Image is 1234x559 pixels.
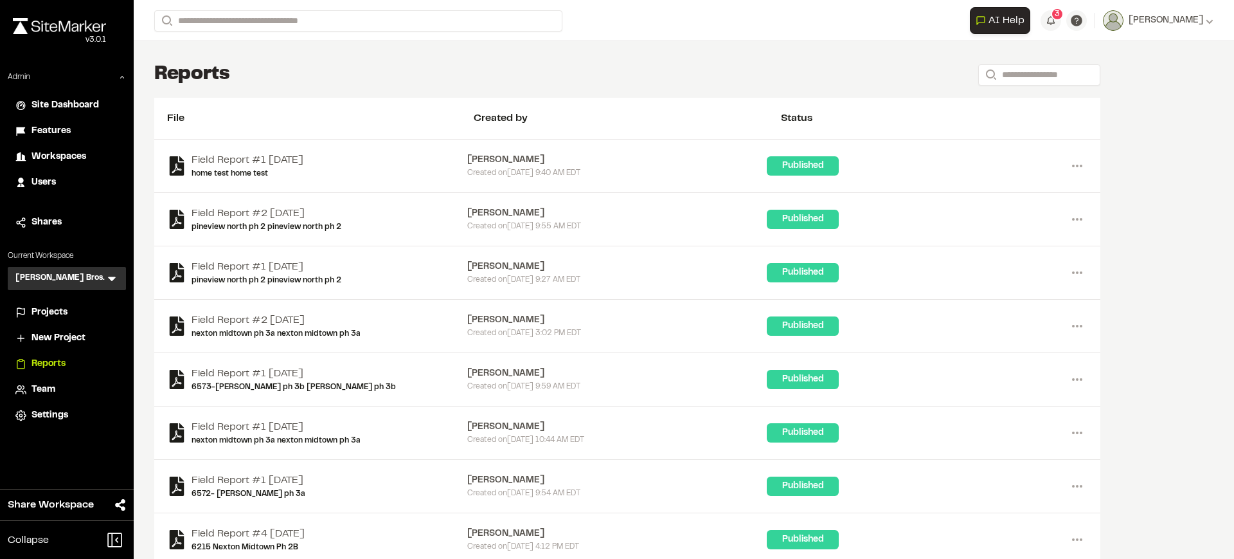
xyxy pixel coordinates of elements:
div: Open AI Assistant [970,7,1035,34]
a: Field Report #1 [DATE] [192,366,396,381]
span: Projects [31,306,67,320]
a: Team [15,383,118,397]
span: Reports [31,357,66,371]
div: Published [767,477,839,496]
p: Admin [8,71,30,83]
div: Published [767,316,839,336]
div: [PERSON_NAME] [467,527,767,541]
div: [PERSON_NAME] [467,206,767,221]
div: Created on [DATE] 9:27 AM EDT [467,274,767,286]
div: Created on [DATE] 3:02 PM EDT [467,327,767,339]
span: [PERSON_NAME] [1129,14,1203,28]
p: Current Workspace [8,250,126,262]
a: 6573-[PERSON_NAME] ph 3b [PERSON_NAME] ph 3b [192,381,396,393]
a: Settings [15,408,118,423]
a: pineview north ph 2 pineview north ph 2 [192,275,341,286]
span: Features [31,124,71,138]
span: Site Dashboard [31,98,99,113]
a: New Project [15,331,118,345]
div: Published [767,370,839,389]
a: Features [15,124,118,138]
a: pineview north ph 2 pineview north ph 2 [192,221,341,233]
span: Settings [31,408,68,423]
div: Published [767,263,839,282]
a: home test home test [192,168,303,179]
div: Published [767,156,839,176]
div: Published [767,530,839,549]
a: Shares [15,215,118,230]
span: New Project [31,331,85,345]
div: [PERSON_NAME] [467,420,767,434]
a: Users [15,176,118,190]
span: Team [31,383,55,397]
div: Created on [DATE] 9:54 AM EDT [467,488,767,499]
a: Site Dashboard [15,98,118,113]
a: Field Report #4 [DATE] [192,526,305,542]
span: Shares [31,215,62,230]
a: nexton midtown ph 3a nexton midtown ph 3a [192,328,361,340]
a: Field Report #1 [DATE] [192,419,361,435]
div: Created on [DATE] 9:40 AM EDT [467,167,767,179]
button: 3 [1041,10,1061,31]
div: Created on [DATE] 4:12 PM EDT [467,541,767,553]
div: Published [767,210,839,229]
button: [PERSON_NAME] [1103,10,1213,31]
div: Created on [DATE] 9:55 AM EDT [467,221,767,232]
div: [PERSON_NAME] [467,153,767,167]
span: Share Workspace [8,497,94,513]
img: rebrand.png [13,18,106,34]
img: User [1103,10,1123,31]
div: Created on [DATE] 9:59 AM EDT [467,381,767,392]
div: Published [767,423,839,443]
a: 6572- [PERSON_NAME] ph 3a [192,488,305,500]
a: 6215 Nexton Midtown Ph 2B [192,542,305,553]
span: AI Help [988,13,1024,28]
span: Collapse [8,533,49,548]
div: [PERSON_NAME] [467,367,767,381]
a: Projects [15,306,118,320]
a: Field Report #2 [DATE] [192,313,361,328]
div: [PERSON_NAME] [467,473,767,488]
div: Oh geez...please don't... [13,34,106,46]
button: Open AI Assistant [970,7,1030,34]
div: Created on [DATE] 10:44 AM EDT [467,434,767,446]
a: Field Report #1 [DATE] [192,152,303,168]
h3: [PERSON_NAME] Bros. [15,272,105,285]
a: Field Report #2 [DATE] [192,206,341,221]
div: Created by [474,111,780,126]
div: File [167,111,474,126]
a: Field Report #1 [DATE] [192,259,341,275]
div: Status [781,111,1087,126]
a: Field Report #1 [DATE] [192,473,305,488]
div: [PERSON_NAME] [467,260,767,274]
div: [PERSON_NAME] [467,313,767,327]
a: Workspaces [15,150,118,164]
h1: Reports [154,62,230,87]
span: Workspaces [31,150,86,164]
button: Search [978,64,1001,86]
span: Users [31,176,56,190]
span: 3 [1055,8,1060,20]
a: nexton midtown ph 3a nexton midtown ph 3a [192,435,361,446]
a: Reports [15,357,118,371]
button: Search [154,10,177,32]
